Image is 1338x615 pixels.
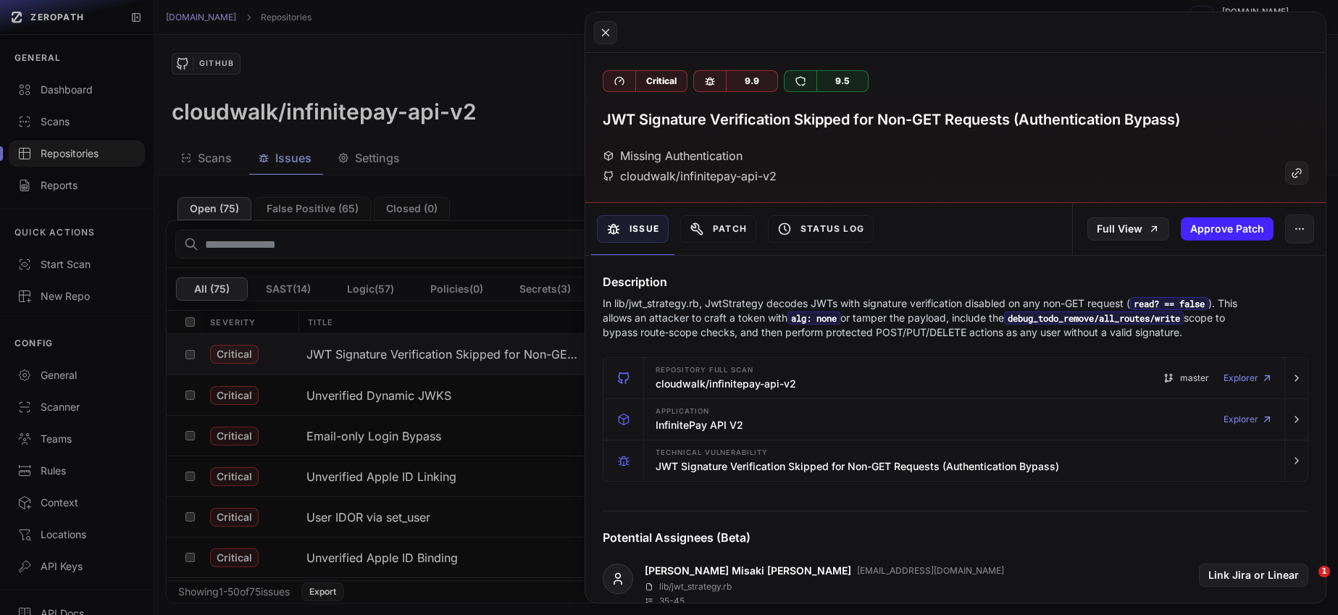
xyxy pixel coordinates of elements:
button: Approve Patch [1181,217,1274,240]
span: Technical Vulnerability [656,449,768,456]
div: cloudwalk/infinitepay-api-v2 [603,167,777,185]
h3: JWT Signature Verification Skipped for Non-GET Requests (Authentication Bypass) [656,459,1059,474]
span: master [1180,372,1209,384]
button: Issue [597,215,669,243]
button: Patch [680,215,756,243]
a: [PERSON_NAME] Misaki [PERSON_NAME] [645,564,851,578]
h3: InfinitePay API V2 [656,418,743,432]
a: Full View [1087,217,1169,240]
a: Explorer [1224,405,1273,434]
code: read? == false [1130,297,1208,310]
button: Link Jira or Linear [1199,564,1308,587]
iframe: Intercom live chat [1289,566,1324,601]
a: Explorer [1224,364,1273,393]
code: debug_todo_remove/all_routes/write [1004,311,1184,325]
button: Repository Full scan cloudwalk/infinitepay-api-v2 master Explorer [603,358,1308,398]
span: 1 [1318,566,1330,577]
button: Application InfinitePay API V2 Explorer [603,399,1308,440]
p: 35 - 45 [659,595,685,607]
p: In lib/jwt_strategy.rb, JwtStrategy decodes JWTs with signature verification disabled on any non-... [603,296,1252,340]
h4: Potential Assignees (Beta) [603,529,1308,546]
p: [EMAIL_ADDRESS][DOMAIN_NAME] [857,565,1004,577]
button: Status Log [768,215,874,243]
h3: cloudwalk/infinitepay-api-v2 [656,377,796,391]
code: alg: none [787,311,840,325]
button: Technical Vulnerability JWT Signature Verification Skipped for Non-GET Requests (Authentication B... [603,440,1308,481]
p: lib/jwt_strategy.rb [659,581,732,593]
h4: Description [603,273,1308,290]
span: Application [656,408,709,415]
span: Repository Full scan [656,367,753,374]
